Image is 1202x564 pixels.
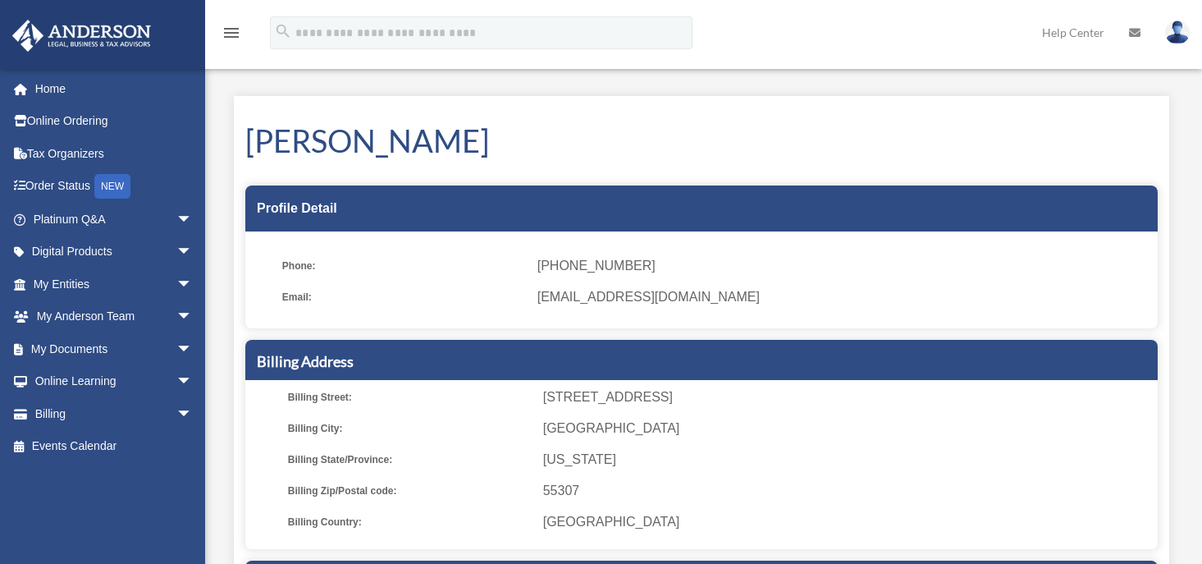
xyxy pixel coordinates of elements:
[11,268,217,300] a: My Entitiesarrow_drop_down
[11,137,217,170] a: Tax Organizers
[11,105,217,138] a: Online Ordering
[543,511,1152,534] span: [GEOGRAPHIC_DATA]
[245,119,1158,163] h1: [PERSON_NAME]
[543,479,1152,502] span: 55307
[222,23,241,43] i: menu
[176,203,209,236] span: arrow_drop_down
[543,417,1152,440] span: [GEOGRAPHIC_DATA]
[11,365,217,398] a: Online Learningarrow_drop_down
[1165,21,1190,44] img: User Pic
[543,448,1152,471] span: [US_STATE]
[245,186,1158,232] div: Profile Detail
[94,174,130,199] div: NEW
[11,300,217,333] a: My Anderson Teamarrow_drop_down
[11,332,217,365] a: My Documentsarrow_drop_down
[176,365,209,399] span: arrow_drop_down
[11,203,217,236] a: Platinum Q&Aarrow_drop_down
[11,430,217,463] a: Events Calendar
[7,20,156,52] img: Anderson Advisors Platinum Portal
[11,170,217,204] a: Order StatusNEW
[282,254,526,277] span: Phone:
[288,386,532,409] span: Billing Street:
[176,300,209,334] span: arrow_drop_down
[257,351,1146,372] h5: Billing Address
[222,29,241,43] a: menu
[176,397,209,431] span: arrow_drop_down
[274,22,292,40] i: search
[176,236,209,269] span: arrow_drop_down
[11,397,217,430] a: Billingarrow_drop_down
[543,386,1152,409] span: [STREET_ADDRESS]
[176,268,209,301] span: arrow_drop_down
[11,72,217,105] a: Home
[288,511,532,534] span: Billing Country:
[11,236,217,268] a: Digital Productsarrow_drop_down
[282,286,526,309] span: Email:
[537,286,1146,309] span: [EMAIL_ADDRESS][DOMAIN_NAME]
[537,254,1146,277] span: [PHONE_NUMBER]
[288,417,532,440] span: Billing City:
[176,332,209,366] span: arrow_drop_down
[288,479,532,502] span: Billing Zip/Postal code:
[288,448,532,471] span: Billing State/Province:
